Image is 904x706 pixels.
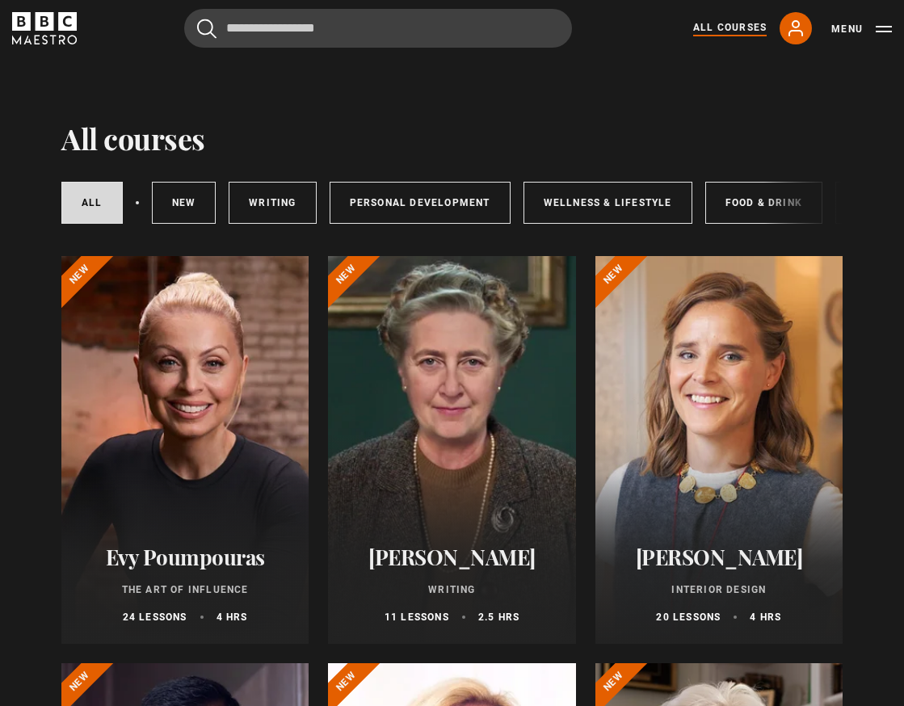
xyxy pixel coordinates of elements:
[328,256,575,644] a: [PERSON_NAME] Writing 11 lessons 2.5 hrs New
[81,544,289,569] h2: Evy Poumpouras
[123,610,187,624] p: 24 lessons
[217,610,248,624] p: 4 hrs
[152,182,217,224] a: New
[347,582,556,597] p: Writing
[61,256,309,644] a: Evy Poumpouras The Art of Influence 24 lessons 4 hrs New
[705,182,822,224] a: Food & Drink
[197,19,217,39] button: Submit the search query
[693,20,767,36] a: All Courses
[330,182,511,224] a: Personal Development
[61,121,205,155] h1: All courses
[12,12,77,44] svg: BBC Maestro
[478,610,519,624] p: 2.5 hrs
[184,9,572,48] input: Search
[750,610,781,624] p: 4 hrs
[385,610,449,624] p: 11 lessons
[347,544,556,569] h2: [PERSON_NAME]
[595,256,843,644] a: [PERSON_NAME] Interior Design 20 lessons 4 hrs New
[615,582,823,597] p: Interior Design
[81,582,289,597] p: The Art of Influence
[61,182,123,224] a: All
[523,182,692,224] a: Wellness & Lifestyle
[229,182,316,224] a: Writing
[831,21,892,37] button: Toggle navigation
[615,544,823,569] h2: [PERSON_NAME]
[656,610,721,624] p: 20 lessons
